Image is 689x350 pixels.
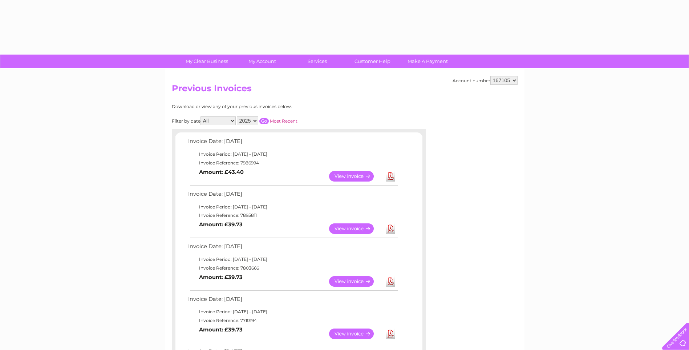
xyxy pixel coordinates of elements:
[186,294,399,308] td: Invoice Date: [DATE]
[186,211,399,220] td: Invoice Reference: 7895811
[186,316,399,325] td: Invoice Reference: 7710194
[386,276,395,287] a: Download
[172,104,362,109] div: Download or view any of your previous invoices below.
[287,55,347,68] a: Services
[186,189,399,203] td: Invoice Date: [DATE]
[177,55,237,68] a: My Clear Business
[453,76,518,85] div: Account number
[186,264,399,273] td: Invoice Reference: 7803666
[270,118,297,124] a: Most Recent
[398,55,458,68] a: Make A Payment
[172,83,518,97] h2: Previous Invoices
[329,171,382,182] a: View
[329,223,382,234] a: View
[199,326,243,333] b: Amount: £39.73
[386,329,395,339] a: Download
[186,203,399,211] td: Invoice Period: [DATE] - [DATE]
[186,159,399,167] td: Invoice Reference: 7986994
[232,55,292,68] a: My Account
[386,223,395,234] a: Download
[343,55,402,68] a: Customer Help
[186,136,399,150] td: Invoice Date: [DATE]
[186,255,399,264] td: Invoice Period: [DATE] - [DATE]
[329,276,382,287] a: View
[186,307,399,316] td: Invoice Period: [DATE] - [DATE]
[386,171,395,182] a: Download
[186,150,399,159] td: Invoice Period: [DATE] - [DATE]
[329,329,382,339] a: View
[186,242,399,255] td: Invoice Date: [DATE]
[172,116,362,125] div: Filter by date
[199,221,243,228] b: Amount: £39.73
[199,169,244,175] b: Amount: £43.40
[199,274,243,281] b: Amount: £39.73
